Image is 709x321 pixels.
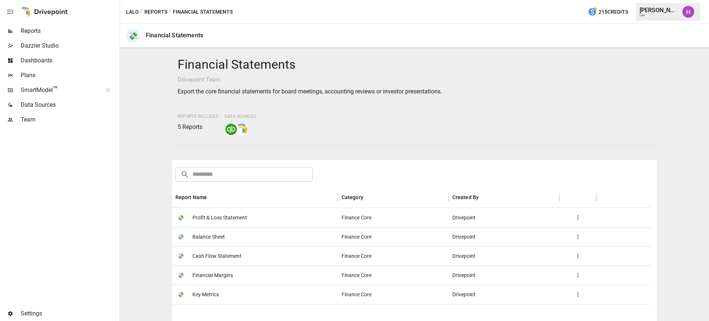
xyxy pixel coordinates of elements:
div: Drivepoint [449,285,559,304]
div: 💸 [126,29,140,43]
div: Lalo [640,14,678,17]
img: smart model [236,123,247,135]
div: Finance Core [338,285,449,304]
span: 215 Credits [599,7,628,17]
span: 💸 [175,231,186,242]
span: 💸 [175,270,186,281]
div: / [140,7,143,17]
button: 215Credits [585,5,631,19]
div: Report Name [175,194,207,200]
div: Financial Statements [146,32,203,39]
span: 💸 [175,250,186,262]
span: Cash Flow Statement [192,247,242,266]
button: Sort [208,192,218,202]
div: Drivepoint [449,227,559,246]
span: Key Metrics [192,285,219,304]
div: / [169,7,171,17]
span: Reports [21,27,118,35]
button: Sort [364,192,374,202]
span: 💸 [175,289,186,300]
div: Finance Core [338,266,449,285]
h4: Financial Statements [178,57,652,72]
span: Profit & Loss Statement [192,208,247,227]
span: ™ [53,85,58,94]
div: Created By [452,194,479,200]
span: Dashboards [21,56,118,65]
span: Plans [21,71,118,80]
span: SmartModel [21,86,97,95]
img: Harry Antonio [682,6,694,18]
div: Category [342,194,363,200]
div: Drivepoint [449,266,559,285]
span: Balance Sheet [192,228,225,246]
p: 5 Reports [178,123,219,132]
button: Lalo [126,7,139,17]
span: Reports Included [178,114,219,119]
img: quickbooks [225,123,237,135]
span: Data Sources [225,114,256,119]
button: Reports [144,7,167,17]
div: Finance Core [338,227,449,246]
button: Harry Antonio [678,1,699,22]
div: Drivepoint [449,246,559,266]
div: Finance Core [338,208,449,227]
p: Export the core financial statements for board meetings, accounting reviews or investor presentat... [178,87,652,96]
div: Finance Core [338,246,449,266]
span: Settings [21,309,118,318]
span: 💸 [175,212,186,223]
span: Dazzler Studio [21,41,118,50]
span: Data Sources [21,100,118,109]
div: Drivepoint [449,208,559,227]
span: Financial Margins [192,266,233,285]
div: [PERSON_NAME] [640,7,678,14]
span: Team [21,115,118,124]
p: Drivepoint Team [178,75,652,84]
button: Sort [479,192,490,202]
